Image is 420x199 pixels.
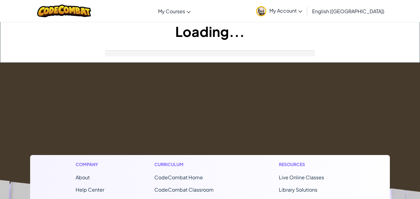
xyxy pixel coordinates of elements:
[76,186,104,193] a: Help Center
[154,161,229,168] h1: Curriculum
[0,22,420,41] h1: Loading...
[279,174,324,181] a: Live Online Classes
[312,8,384,14] span: English ([GEOGRAPHIC_DATA])
[155,3,194,19] a: My Courses
[158,8,185,14] span: My Courses
[154,186,214,193] a: CodeCombat Classroom
[154,174,203,181] span: CodeCombat Home
[279,186,317,193] a: Library Solutions
[279,161,344,168] h1: Resources
[76,161,104,168] h1: Company
[309,3,387,19] a: English ([GEOGRAPHIC_DATA])
[37,5,91,17] img: CodeCombat logo
[253,1,305,21] a: My Account
[269,7,302,14] span: My Account
[76,174,90,181] a: About
[256,6,266,16] img: avatar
